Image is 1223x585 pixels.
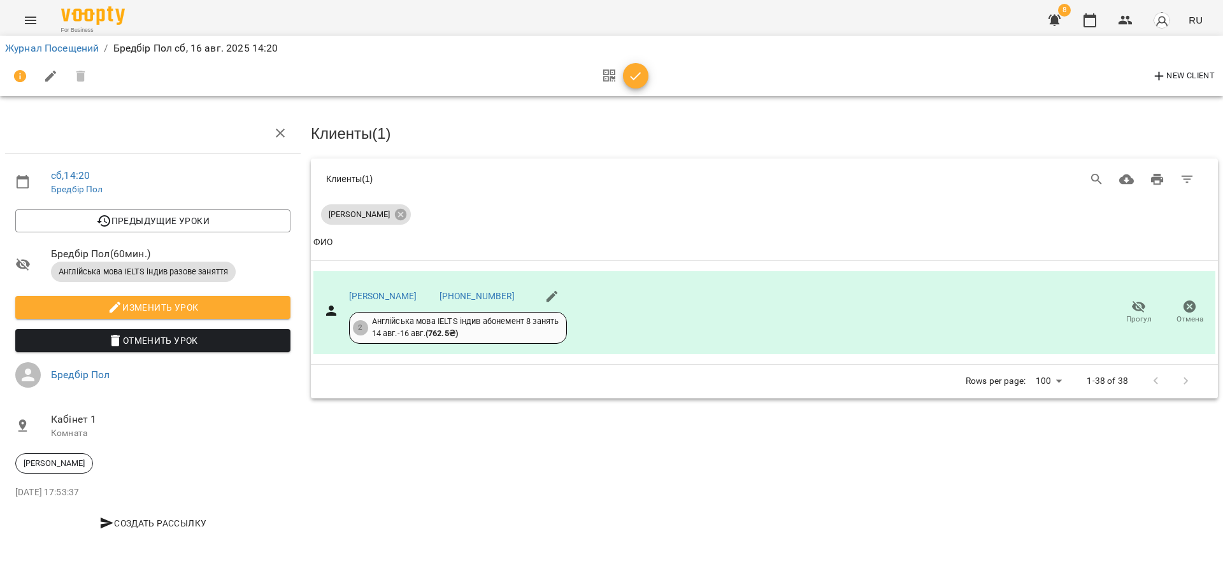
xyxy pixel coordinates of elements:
[313,235,333,250] div: ФИО
[321,204,411,225] div: [PERSON_NAME]
[1153,11,1171,29] img: avatar_s.png
[15,5,46,36] button: Menu
[1177,314,1203,325] span: Отмена
[311,159,1218,199] div: Table Toolbar
[15,512,290,535] button: Создать рассылку
[5,41,1218,56] nav: breadcrumb
[16,458,92,469] span: [PERSON_NAME]
[15,209,290,232] button: Предыдущие уроки
[51,369,110,381] a: Бредбір Пол
[440,291,515,301] a: [PHONE_NUMBER]
[1082,164,1112,195] button: Search
[104,41,108,56] li: /
[25,300,280,315] span: Изменить урок
[51,412,290,427] span: Кабінет 1
[5,42,99,54] a: Журнал Посещений
[1126,314,1152,325] span: Прогул
[966,375,1026,388] p: Rows per page:
[1172,164,1203,195] button: Фильтр
[311,125,1218,142] h3: Клиенты ( 1 )
[1184,8,1208,32] button: RU
[1113,295,1164,330] button: Прогул
[20,516,285,531] span: Создать рассылку
[1189,13,1203,27] span: RU
[51,266,236,278] span: Англійська мова IELTS індив разове заняття
[426,328,458,338] b: ( 762.5 ₴ )
[1031,372,1066,390] div: 100
[51,184,103,194] a: Бредбір Пол
[313,235,1215,250] span: ФИО
[1087,375,1127,388] p: 1-38 of 38
[1058,4,1071,17] span: 8
[15,486,290,499] p: [DATE] 17:53:37
[15,296,290,319] button: Изменить урок
[61,26,125,34] span: For Business
[372,316,559,339] div: Англійська мова IELTS індив абонемент 8 занять 14 авг. - 16 авг.
[25,333,280,348] span: Отменить Урок
[349,291,417,301] a: [PERSON_NAME]
[1164,295,1215,330] button: Отмена
[51,169,90,181] a: сб , 14:20
[51,427,290,440] p: Комната
[321,209,397,220] span: [PERSON_NAME]
[113,41,278,56] p: Бредбір Пол сб, 16 авг. 2025 14:20
[1152,69,1215,84] span: New Client
[25,213,280,229] span: Предыдущие уроки
[353,320,368,335] div: 2
[1148,66,1218,87] button: New Client
[61,6,125,25] img: Voopty Logo
[1112,164,1142,195] button: Загрузить в CSV
[1142,164,1173,195] button: Распечатать
[313,235,333,250] div: Sort
[51,246,290,262] span: Бредбір Пол ( 60 мин. )
[15,329,290,352] button: Отменить Урок
[15,453,93,474] div: [PERSON_NAME]
[326,173,727,185] div: Клиенты ( 1 )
